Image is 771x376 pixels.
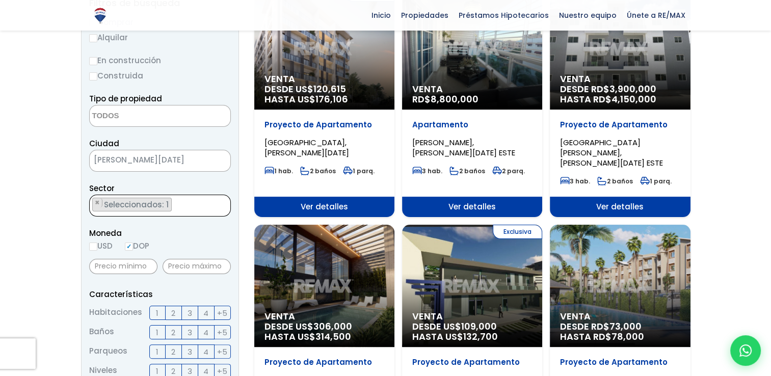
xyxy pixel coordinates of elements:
span: 314,500 [315,330,351,343]
span: Nuestro equipo [554,8,622,23]
span: +5 [217,326,227,339]
input: Precio mínimo [89,259,157,274]
span: Habitaciones [89,306,142,320]
label: Alquilar [89,31,231,44]
span: [PERSON_NAME], [PERSON_NAME][DATE] ESTE [412,137,515,158]
span: 4,150,000 [612,93,656,105]
span: Únete a RE/MAX [622,8,690,23]
span: × [95,198,100,207]
span: 1 [156,345,158,358]
p: Proyecto de Apartamento [412,357,532,367]
span: 2 [171,326,175,339]
span: [GEOGRAPHIC_DATA], [PERSON_NAME][DATE] [264,137,349,158]
p: Proyecto de Apartamento [560,120,680,130]
span: +5 [217,345,227,358]
button: Remove item [93,198,102,207]
span: 1 [156,326,158,339]
span: Ver detalles [550,197,690,217]
span: 3 [188,326,192,339]
span: Propiedades [396,8,454,23]
span: 1 [156,307,158,319]
li: CIUDAD REAL [92,198,172,211]
span: SANTO DOMINGO DE GUZMÁN [90,153,205,167]
span: HASTA US$ [264,94,384,104]
span: Venta [560,74,680,84]
span: 306,000 [313,320,352,333]
p: Proyecto de Apartamento [264,120,384,130]
span: [GEOGRAPHIC_DATA][PERSON_NAME], [PERSON_NAME][DATE] ESTE [560,137,663,168]
span: 3,900,000 [609,83,656,95]
span: × [215,156,220,166]
span: DESDE RD$ [560,84,680,104]
span: +5 [217,307,227,319]
label: En construcción [89,54,231,67]
button: Remove all items [219,198,225,208]
span: 109,000 [461,320,497,333]
input: En construcción [89,57,97,65]
span: 176,106 [315,93,348,105]
p: Proyecto de Apartamento [264,357,384,367]
span: Inicio [366,8,396,23]
span: 78,000 [612,330,644,343]
span: 73,000 [609,320,642,333]
span: HASTA RD$ [560,94,680,104]
input: DOP [125,243,133,251]
span: DESDE RD$ [560,321,680,342]
span: 2 baños [597,177,633,185]
span: DESDE US$ [264,84,384,104]
span: × [220,198,225,207]
span: 2 [171,307,175,319]
input: Construida [89,72,97,80]
span: Exclusiva [493,225,542,239]
span: 1 parq. [343,167,375,175]
span: 4 [203,307,208,319]
span: 2 parq. [492,167,525,175]
span: DESDE US$ [264,321,384,342]
input: Alquilar [89,34,97,42]
span: 4 [203,345,208,358]
span: HASTA US$ [412,332,532,342]
span: Baños [89,325,114,339]
span: Parqueos [89,344,127,359]
span: Moneda [89,227,231,239]
label: USD [89,239,113,252]
span: 3 hab. [560,177,590,185]
p: Proyecto de Apartamento [560,357,680,367]
span: 4 [203,326,208,339]
label: DOP [125,239,149,252]
span: Ver detalles [254,197,394,217]
span: Venta [412,84,532,94]
span: 3 [188,345,192,358]
input: USD [89,243,97,251]
span: Seleccionados: 1 [103,199,171,210]
span: 8,800,000 [431,93,478,105]
span: DESDE US$ [412,321,532,342]
span: Sector [89,183,115,194]
span: Venta [264,74,384,84]
span: SANTO DOMINGO DE GUZMÁN [89,150,231,172]
span: Tipo de propiedad [89,93,162,104]
p: Apartamento [412,120,532,130]
span: 2 baños [449,167,485,175]
p: Características [89,288,231,301]
span: 2 baños [300,167,336,175]
button: Remove all items [205,153,220,169]
span: 3 hab. [412,167,442,175]
img: Logo de REMAX [91,7,109,24]
span: Venta [264,311,384,321]
span: Venta [560,311,680,321]
span: 1 hab. [264,167,293,175]
span: HASTA US$ [264,332,384,342]
span: 1 parq. [640,177,672,185]
span: 132,700 [463,330,498,343]
input: Precio máximo [163,259,231,274]
span: 3 [188,307,192,319]
span: Préstamos Hipotecarios [454,8,554,23]
span: RD$ [412,93,478,105]
span: Ciudad [89,138,119,149]
textarea: Search [90,105,189,127]
textarea: Search [90,195,95,217]
label: Construida [89,69,231,82]
span: 2 [171,345,175,358]
span: 120,615 [313,83,346,95]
